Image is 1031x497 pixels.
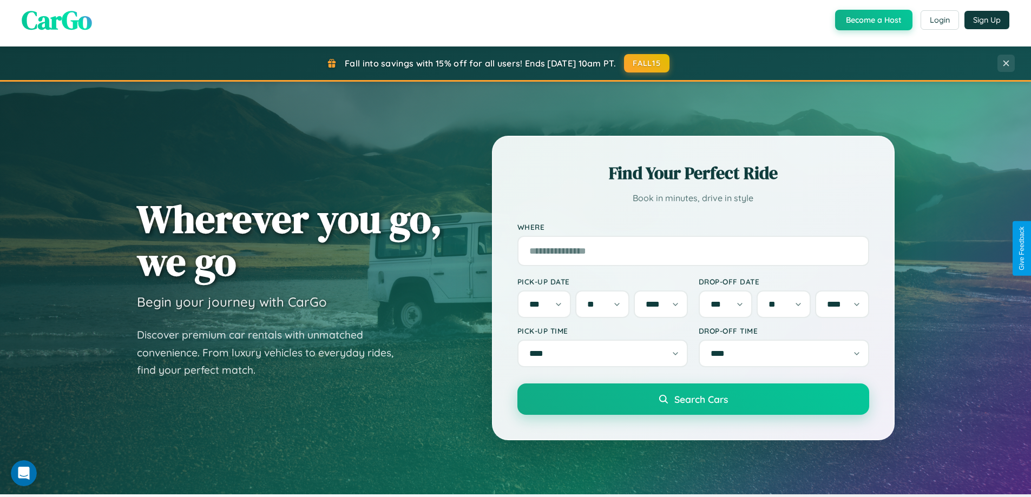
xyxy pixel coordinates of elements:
label: Pick-up Time [517,326,688,335]
button: Search Cars [517,383,869,415]
label: Where [517,222,869,231]
p: Discover premium car rentals with unmatched convenience. From luxury vehicles to everyday rides, ... [137,326,408,379]
button: Become a Host [835,10,912,30]
span: Fall into savings with 15% off for all users! Ends [DATE] 10am PT. [345,58,616,69]
span: CarGo [22,2,92,38]
p: Book in minutes, drive in style [517,190,869,206]
iframe: Intercom live chat [11,460,37,486]
span: Search Cars [674,393,728,405]
label: Drop-off Date [699,277,869,286]
label: Pick-up Date [517,277,688,286]
h1: Wherever you go, we go [137,197,442,283]
h2: Find Your Perfect Ride [517,161,869,185]
button: Sign Up [964,11,1009,29]
button: FALL15 [624,54,669,72]
h3: Begin your journey with CarGo [137,294,327,310]
label: Drop-off Time [699,326,869,335]
button: Login [921,10,959,30]
div: Give Feedback [1018,227,1026,270]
